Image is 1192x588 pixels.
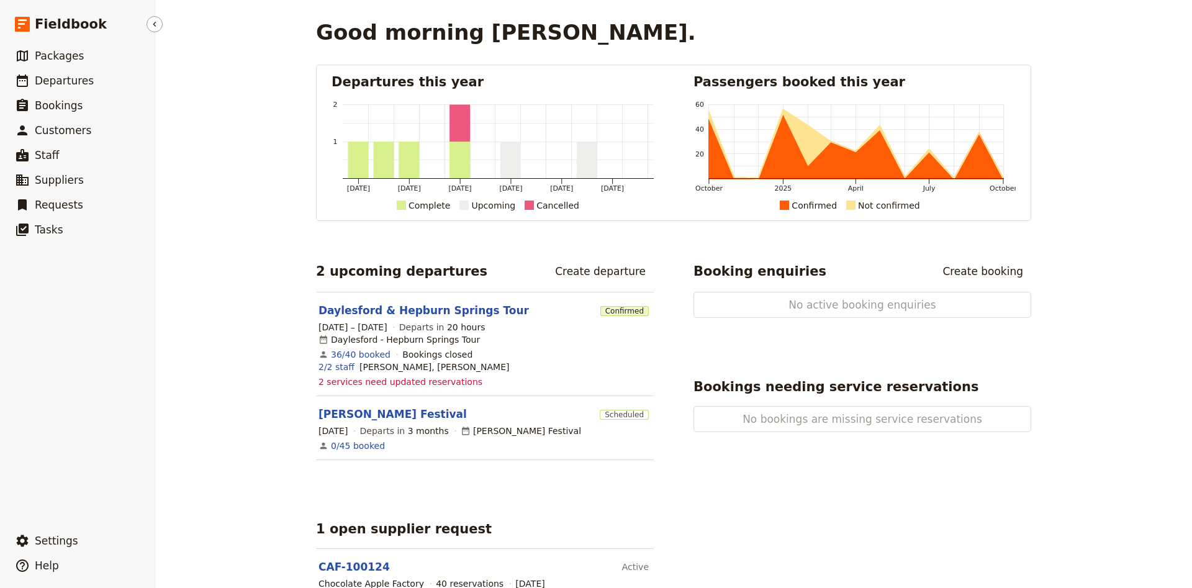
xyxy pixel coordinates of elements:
[359,361,510,373] span: Wayne Priest, Linda Priest
[734,297,991,312] span: No active booking enquiries
[333,138,338,146] tspan: 1
[449,184,472,192] tspan: [DATE]
[499,184,522,192] tspan: [DATE]
[316,262,487,281] h2: 2 upcoming departures
[547,261,654,282] a: Create departure
[398,184,421,192] tspan: [DATE]
[858,198,920,213] div: Not confirmed
[35,535,78,547] span: Settings
[318,425,348,437] span: [DATE]
[734,412,991,427] span: No bookings are missing service reservations
[333,101,338,109] tspan: 2
[35,15,107,34] span: Fieldbook
[693,262,826,281] h2: Booking enquiries
[318,561,390,573] a: CAF-100124
[147,16,163,32] button: Hide menu
[35,149,60,161] span: Staff
[318,361,354,373] a: 2/2 staff
[471,198,515,213] div: Upcoming
[402,348,472,361] div: Bookings closed
[693,73,1016,91] h2: Passengers booked this year
[693,378,978,396] h2: Bookings needing service reservations
[695,150,704,158] tspan: 20
[774,184,792,192] tspan: 2025
[35,75,94,87] span: Departures
[792,198,837,213] div: Confirmed
[600,410,649,420] span: Scheduled
[399,321,485,333] span: Departs in
[600,306,649,316] span: Confirmed
[848,184,864,192] tspan: April
[923,184,936,192] tspan: July
[35,50,84,62] span: Packages
[35,224,63,236] span: Tasks
[318,376,482,388] span: 2 services need updated reservations
[360,425,449,437] span: Departs in
[331,440,385,452] a: View the bookings for this departure
[35,199,83,211] span: Requests
[316,520,492,538] h2: 1 open supplier request
[35,559,59,572] span: Help
[990,184,1017,192] tspan: October
[461,425,581,437] div: [PERSON_NAME] Festival
[347,184,370,192] tspan: [DATE]
[318,407,467,422] a: [PERSON_NAME] Festival
[695,125,704,133] tspan: 40
[447,322,485,332] span: 20 hours
[536,198,579,213] div: Cancelled
[35,99,83,112] span: Bookings
[316,20,696,45] h1: Good morning [PERSON_NAME].
[934,261,1031,282] a: Create booking
[318,303,529,318] a: Daylesford & Hepburn Springs Tour
[318,333,480,346] div: Daylesford - Hepburn Springs Tour
[408,426,449,436] span: 3 months
[550,184,573,192] tspan: [DATE]
[331,348,391,361] a: View the bookings for this departure
[35,124,91,137] span: Customers
[409,198,450,213] div: Complete
[695,101,704,109] tspan: 60
[601,184,624,192] tspan: [DATE]
[35,174,84,186] span: Suppliers
[332,73,654,91] h2: Departures this year
[318,321,387,333] span: [DATE] – [DATE]
[622,556,649,577] div: Active
[695,184,723,192] tspan: October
